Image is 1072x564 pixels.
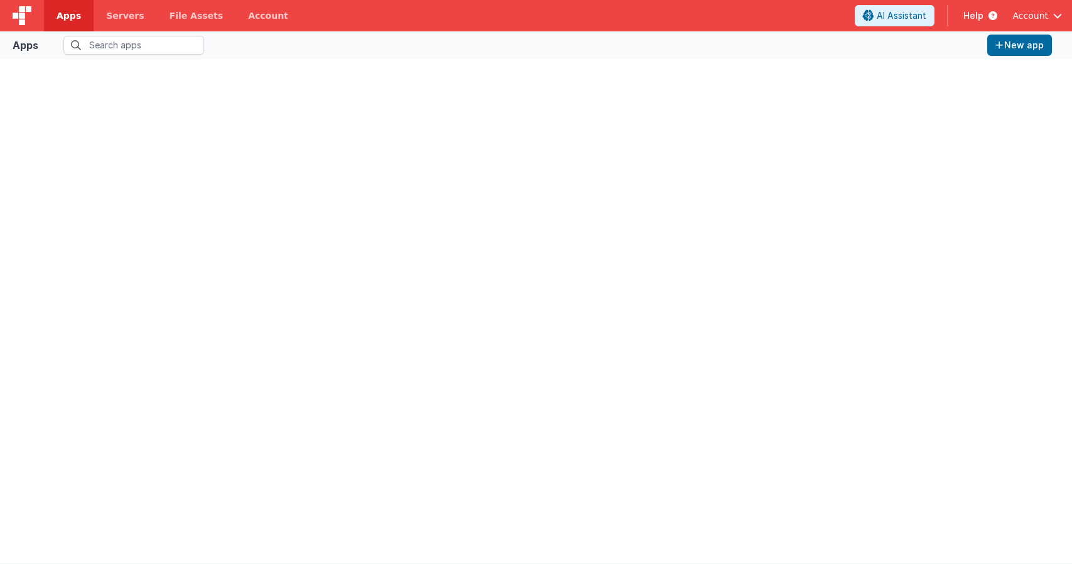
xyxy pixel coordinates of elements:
span: AI Assistant [877,9,926,22]
div: Apps [13,38,38,53]
input: Search apps [63,36,204,55]
button: Account [1012,9,1062,22]
button: New app [987,35,1052,56]
span: Servers [106,9,144,22]
button: AI Assistant [855,5,934,26]
span: Apps [57,9,81,22]
span: Account [1012,9,1048,22]
span: Help [963,9,983,22]
span: File Assets [170,9,224,22]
